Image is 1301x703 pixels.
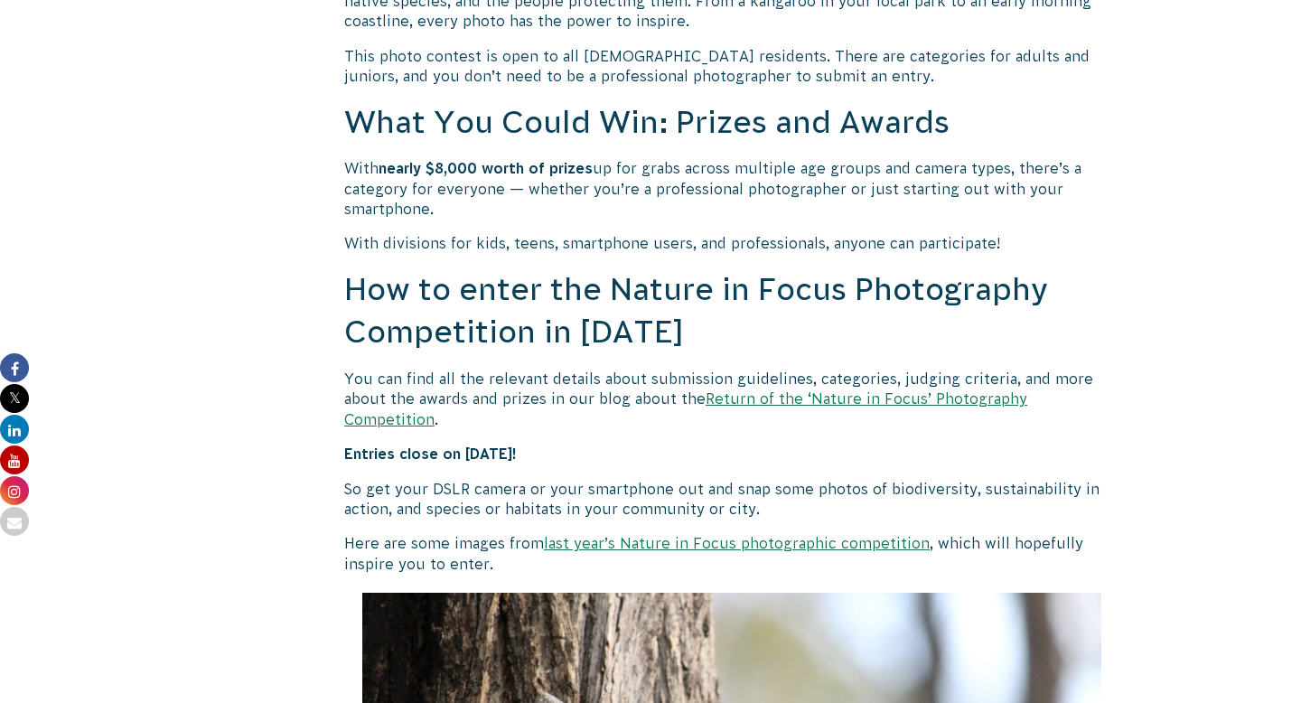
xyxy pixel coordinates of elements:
h2: How to enter the Nature in Focus Photography Competition in [DATE] [344,268,1119,354]
p: This photo contest is open to all [DEMOGRAPHIC_DATA] residents. There are categories for adults a... [344,46,1119,87]
strong: Entries close on [DATE]! [344,445,517,462]
p: With divisions for kids, teens, smartphone users, and professionals, anyone can participate! [344,233,1119,253]
h2: What You Could Win: Prizes and Awards [344,101,1119,145]
a: Return of the ‘Nature in Focus’ Photography Competition [344,390,1027,426]
p: So get your DSLR camera or your smartphone out and snap some photos of biodiversity, sustainabili... [344,479,1119,520]
a: last year’s Nature in Focus photographic competition [544,535,930,551]
p: You can find all the relevant details about submission guidelines, categories, judging criteria, ... [344,369,1119,429]
p: Here are some images from , which will hopefully inspire you to enter. [344,533,1119,574]
strong: nearly $8,000 worth of prizes [379,160,593,176]
p: With up for grabs across multiple age groups and camera types, there’s a category for everyone — ... [344,158,1119,219]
